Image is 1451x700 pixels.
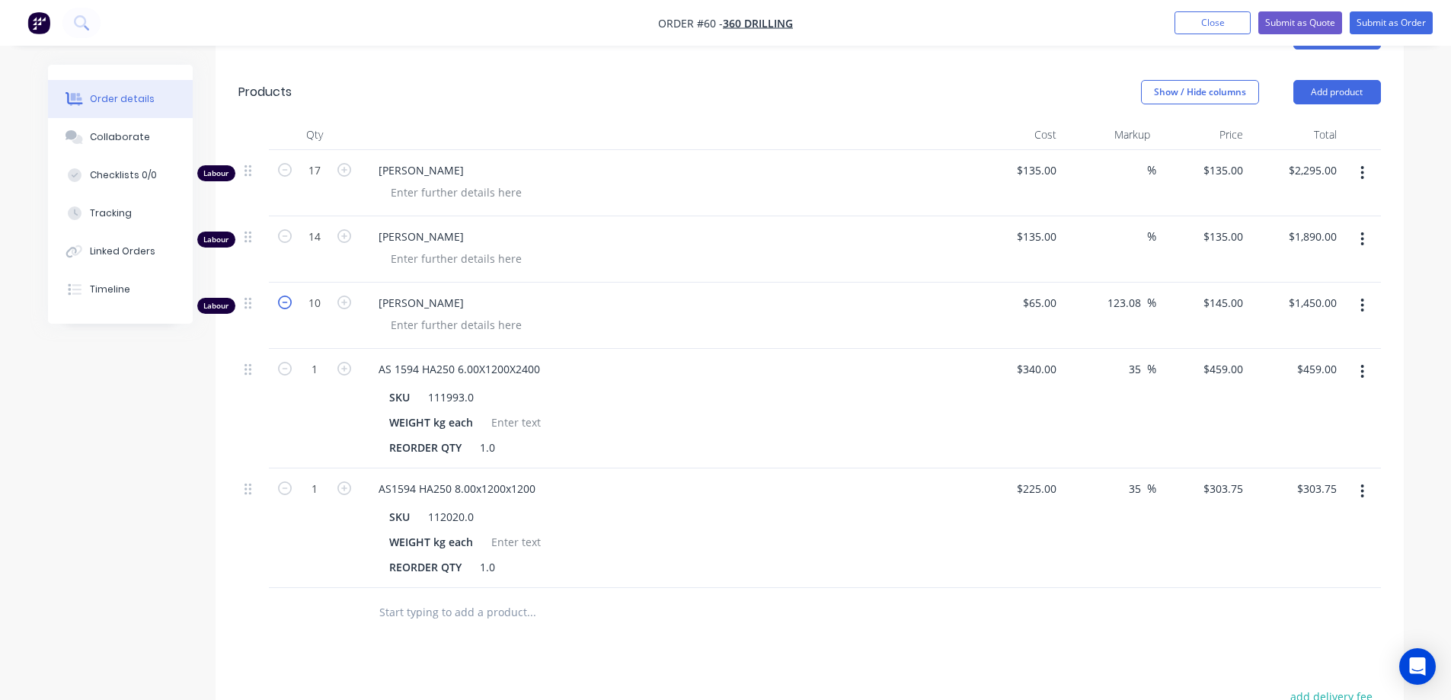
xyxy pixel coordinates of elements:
div: AS1594 HA250 8.00x1200x1200 [366,478,548,500]
div: REORDER QTY [383,556,468,578]
div: 112020.0 [422,506,480,528]
button: Show / Hide columns [1141,80,1259,104]
div: 1.0 [474,436,501,459]
img: Factory [27,11,50,34]
span: % [1147,228,1156,245]
div: Labour [197,165,235,181]
div: Cost [970,120,1063,150]
button: Add product [1293,80,1381,104]
div: Linked Orders [90,245,155,258]
div: Tracking [90,206,132,220]
div: 111993.0 [422,386,480,408]
span: [PERSON_NAME] [379,229,964,245]
span: [PERSON_NAME] [379,295,964,311]
div: 1.0 [474,556,501,578]
button: Tracking [48,194,193,232]
span: % [1147,360,1156,378]
div: Collaborate [90,130,150,144]
div: SKU [383,506,416,528]
span: % [1147,294,1156,312]
input: Start typing to add a product... [379,597,683,628]
div: WEIGHT kg each [383,531,479,553]
div: Qty [269,120,360,150]
button: Collaborate [48,118,193,156]
button: Submit as Quote [1258,11,1342,34]
div: Total [1249,120,1343,150]
button: Submit as Order [1350,11,1433,34]
div: Markup [1063,120,1156,150]
div: Order details [90,92,155,106]
div: Products [238,83,292,101]
button: Linked Orders [48,232,193,270]
button: Timeline [48,270,193,308]
div: Labour [197,298,235,314]
div: REORDER QTY [383,436,468,459]
button: Checklists 0/0 [48,156,193,194]
div: Timeline [90,283,130,296]
span: % [1147,161,1156,179]
div: Labour [197,232,235,248]
span: % [1147,480,1156,497]
span: [PERSON_NAME] [379,162,964,178]
div: Price [1156,120,1250,150]
div: WEIGHT kg each [383,411,479,433]
button: Order details [48,80,193,118]
a: 360 Drilling [723,16,793,30]
div: SKU [383,386,416,408]
div: Open Intercom Messenger [1399,648,1436,685]
span: Order #60 - [658,16,723,30]
div: AS 1594 HA250 6.00X1200X2400 [366,358,552,380]
div: Checklists 0/0 [90,168,157,182]
button: Close [1175,11,1251,34]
